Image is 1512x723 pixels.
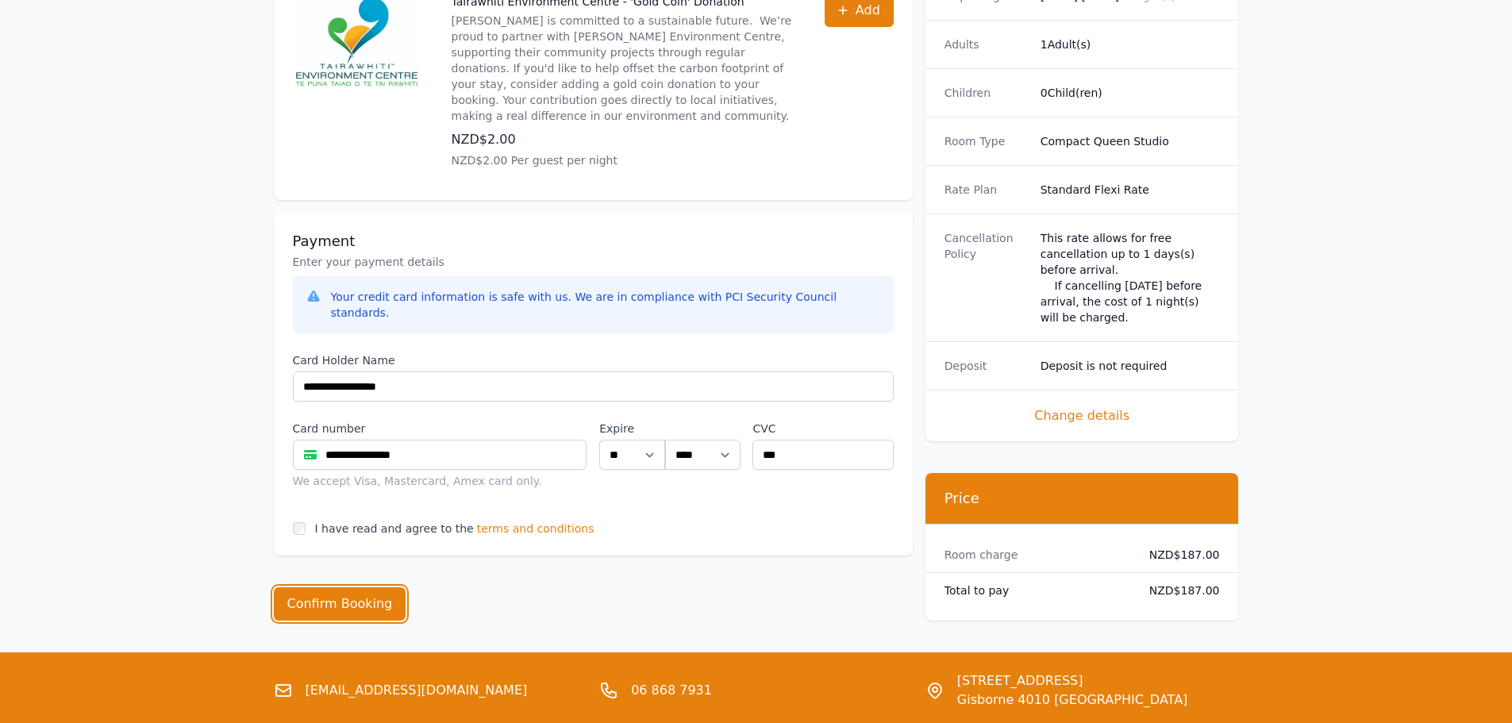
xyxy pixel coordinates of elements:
[293,352,894,368] label: Card Holder Name
[306,681,528,700] a: [EMAIL_ADDRESS][DOMAIN_NAME]
[945,583,1124,598] dt: Total to pay
[293,254,894,270] p: Enter your payment details
[631,681,712,700] a: 06 868 7931
[957,671,1187,690] span: [STREET_ADDRESS]
[452,13,793,124] p: [PERSON_NAME] is committed to a sustainable future. We’re proud to partner with [PERSON_NAME] Env...
[1137,547,1220,563] dd: NZD$187.00
[945,358,1028,374] dt: Deposit
[315,522,474,535] label: I have read and agree to the
[1041,85,1220,101] dd: 0 Child(ren)
[452,130,793,149] p: NZD$2.00
[293,232,894,251] h3: Payment
[293,473,587,489] div: We accept Visa, Mastercard, Amex card only.
[856,1,880,20] span: Add
[945,230,1028,325] dt: Cancellation Policy
[957,690,1187,710] span: Gisborne 4010 [GEOGRAPHIC_DATA]
[945,133,1028,149] dt: Room Type
[665,421,740,436] label: .
[274,587,406,621] button: Confirm Booking
[1137,583,1220,598] dd: NZD$187.00
[1041,182,1220,198] dd: Standard Flexi Rate
[945,547,1124,563] dt: Room charge
[1041,358,1220,374] dd: Deposit is not required
[945,85,1028,101] dt: Children
[1041,37,1220,52] dd: 1 Adult(s)
[293,421,587,436] label: Card number
[945,406,1220,425] span: Change details
[477,521,594,536] span: terms and conditions
[752,421,893,436] label: CVC
[1041,133,1220,149] dd: Compact Queen Studio
[945,37,1028,52] dt: Adults
[1041,230,1220,325] div: This rate allows for free cancellation up to 1 days(s) before arrival. If cancelling [DATE] befor...
[945,182,1028,198] dt: Rate Plan
[331,289,881,321] div: Your credit card information is safe with us. We are in compliance with PCI Security Council stan...
[452,152,793,168] p: NZD$2.00 Per guest per night
[599,421,665,436] label: Expire
[945,489,1220,508] h3: Price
